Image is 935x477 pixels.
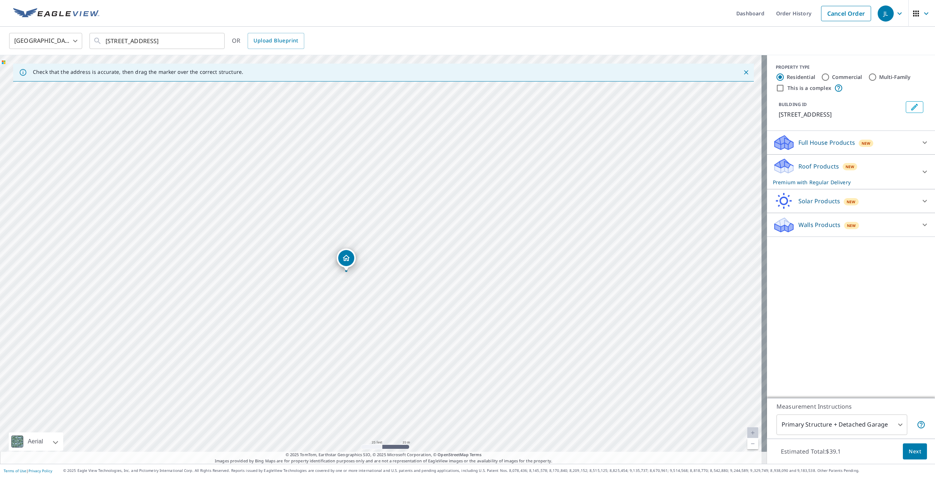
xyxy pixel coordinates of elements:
[917,420,926,429] span: Your report will include the primary structure and a detached garage if one exists.
[33,69,243,75] p: Check that the address is accurate, then drag the marker over the correct structure.
[253,36,298,45] span: Upload Blueprint
[747,427,758,438] a: Current Level 20, Zoom In Disabled
[773,216,929,234] div: Walls ProductsNew
[470,452,482,457] a: Terms
[779,110,903,119] p: [STREET_ADDRESS]
[28,468,52,473] a: Privacy Policy
[747,438,758,449] a: Current Level 20, Zoom Out
[248,33,304,49] a: Upload Blueprint
[106,31,210,51] input: Search by address or latitude-longitude
[787,73,815,81] label: Residential
[847,199,856,205] span: New
[879,73,911,81] label: Multi-Family
[847,223,856,228] span: New
[798,138,855,147] p: Full House Products
[832,73,862,81] label: Commercial
[9,432,63,451] div: Aerial
[798,162,839,171] p: Roof Products
[773,134,929,151] div: Full House ProductsNew
[4,468,26,473] a: Terms of Use
[821,6,871,21] a: Cancel Order
[909,447,921,456] span: Next
[337,249,356,271] div: Dropped pin, building 1, Residential property, 16531 SW 36th St Miramar, FL 33027
[773,158,929,186] div: Roof ProductsNewPremium with Regular Delivery
[773,178,916,186] p: Premium with Regular Delivery
[787,84,831,92] label: This is a complex
[4,469,52,473] p: |
[846,164,855,170] span: New
[776,402,926,411] p: Measurement Instructions
[779,101,807,107] p: BUILDING ID
[9,31,82,51] div: [GEOGRAPHIC_DATA]
[232,33,304,49] div: OR
[776,414,907,435] div: Primary Structure + Detached Garage
[741,68,751,77] button: Close
[906,101,923,113] button: Edit building 1
[63,468,931,473] p: © 2025 Eagle View Technologies, Inc. and Pictometry International Corp. All Rights Reserved. Repo...
[878,5,894,22] div: JL
[26,432,45,451] div: Aerial
[776,64,926,71] div: PROPERTY TYPE
[862,140,871,146] span: New
[798,197,840,205] p: Solar Products
[13,8,99,19] img: EV Logo
[438,452,468,457] a: OpenStreetMap
[798,220,840,229] p: Walls Products
[773,192,929,210] div: Solar ProductsNew
[903,443,927,460] button: Next
[286,452,482,458] span: © 2025 TomTom, Earthstar Geographics SIO, © 2025 Microsoft Corporation, ©
[775,443,847,459] p: Estimated Total: $39.1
